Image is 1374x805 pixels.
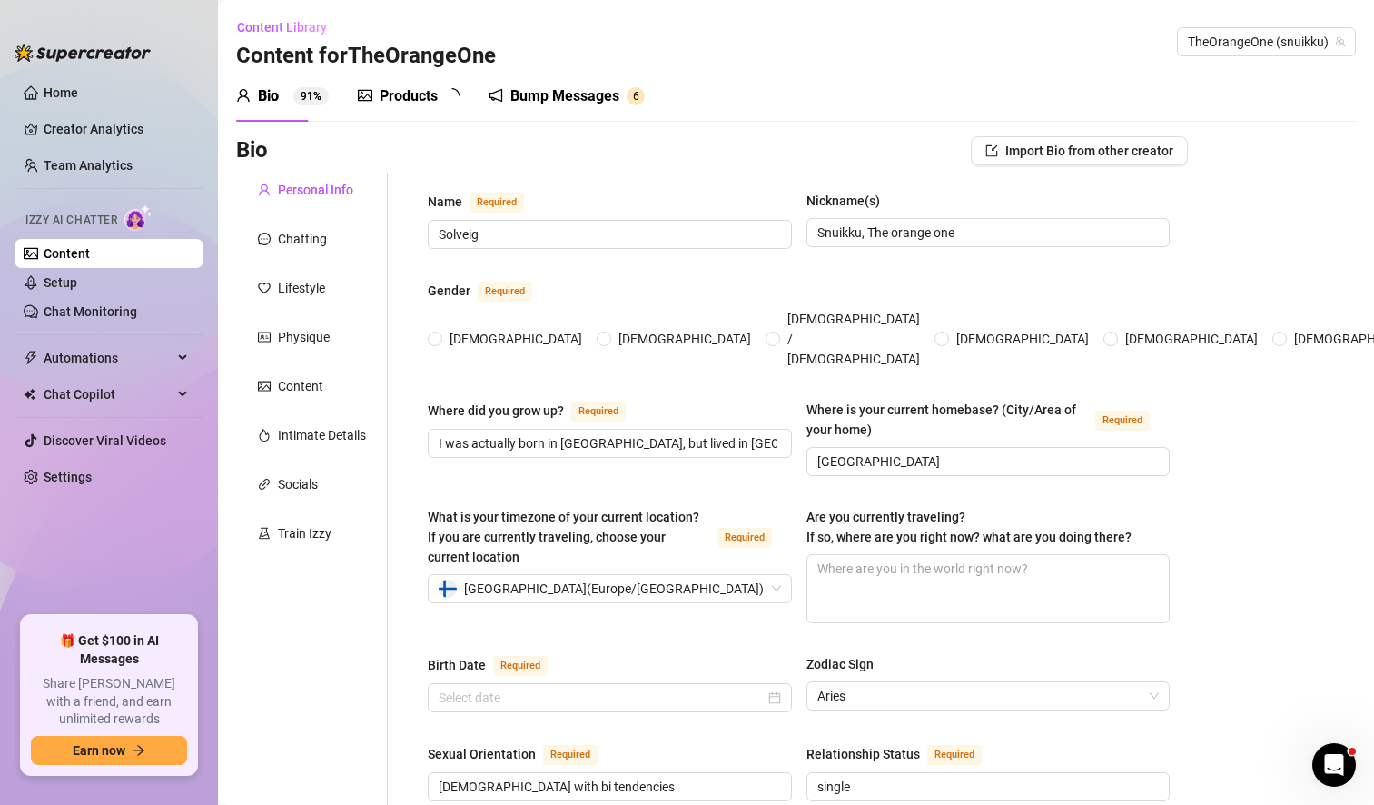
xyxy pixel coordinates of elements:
[571,402,626,422] span: Required
[278,180,353,200] div: Personal Info
[543,745,598,765] span: Required
[278,474,318,494] div: Socials
[31,736,187,765] button: Earn nowarrow-right
[428,510,699,564] span: What is your timezone of your current location? If you are currently traveling, choose your curre...
[258,429,271,442] span: fire
[439,433,777,453] input: Where did you grow up?
[817,452,1156,472] input: Where is your current homebase? (City/Area of your home)
[380,85,438,107] div: Products
[258,184,271,196] span: user
[717,528,772,548] span: Required
[985,144,998,157] span: import
[806,400,1089,440] div: Where is your current homebase? (City/Area of your home)
[278,425,366,445] div: Intimate Details
[133,744,145,757] span: arrow-right
[44,246,90,261] a: Content
[44,85,78,100] a: Home
[439,224,777,244] input: Name
[44,304,137,319] a: Chat Monitoring
[24,388,35,401] img: Chat Copilot
[258,331,271,343] span: idcard
[478,282,532,302] span: Required
[44,275,77,290] a: Setup
[236,136,268,165] h3: Bio
[949,329,1096,349] span: [DEMOGRAPHIC_DATA]
[73,743,125,758] span: Earn now
[806,400,1171,440] label: Where is your current homebase? (City/Area of your home)
[278,327,330,347] div: Physique
[817,682,1160,710] span: Aries
[439,688,765,708] input: Birth Date
[439,580,457,598] img: fi
[25,212,117,229] span: Izzy AI Chatter
[428,280,552,302] label: Gender
[237,20,327,35] span: Content Library
[464,575,764,602] span: [GEOGRAPHIC_DATA] ( Europe/[GEOGRAPHIC_DATA] )
[44,158,133,173] a: Team Analytics
[806,654,874,674] div: Zodiac Sign
[258,527,271,540] span: experiment
[439,777,777,797] input: Sexual Orientation
[806,191,893,211] label: Nickname(s)
[44,343,173,373] span: Automations
[806,743,1002,765] label: Relationship Status
[428,655,486,675] div: Birth Date
[24,351,38,365] span: thunderbolt
[236,88,251,103] span: user
[1005,144,1173,158] span: Import Bio from other creator
[428,654,568,676] label: Birth Date
[236,42,496,71] h3: Content for TheOrangeOne
[124,204,153,231] img: AI Chatter
[1095,411,1150,431] span: Required
[428,191,544,213] label: Name
[44,114,189,144] a: Creator Analytics
[806,191,880,211] div: Nickname(s)
[428,281,470,301] div: Gender
[44,433,166,448] a: Discover Viral Videos
[278,278,325,298] div: Lifestyle
[428,400,646,422] label: Where did you grow up?
[278,376,323,396] div: Content
[493,656,548,676] span: Required
[428,401,564,421] div: Where did you grow up?
[258,233,271,245] span: message
[489,88,503,103] span: notification
[627,87,645,105] sup: 6
[31,632,187,668] span: 🎁 Get $100 in AI Messages
[236,13,341,42] button: Content Library
[31,675,187,729] span: Share [PERSON_NAME] with a friend, and earn unlimited rewards
[971,136,1188,165] button: Import Bio from other creator
[444,86,461,104] span: loading
[806,744,920,764] div: Relationship Status
[428,744,536,764] div: Sexual Orientation
[442,329,589,349] span: [DEMOGRAPHIC_DATA]
[1188,28,1345,55] span: TheOrangeOne (snuikku)
[806,654,886,674] label: Zodiac Sign
[358,88,372,103] span: picture
[817,777,1156,797] input: Relationship Status
[44,470,92,484] a: Settings
[258,85,279,107] div: Bio
[1312,743,1356,787] iframe: Intercom live chat
[927,745,982,765] span: Required
[258,282,271,294] span: heart
[258,478,271,491] span: link
[1118,329,1265,349] span: [DEMOGRAPHIC_DATA]
[258,380,271,393] span: picture
[806,510,1132,544] span: Are you currently traveling? If so, where are you right now? what are you doing there?
[15,44,151,62] img: logo-BBDzfeDw.svg
[470,193,524,213] span: Required
[428,192,462,212] div: Name
[278,523,331,543] div: Train Izzy
[780,309,927,369] span: [DEMOGRAPHIC_DATA] / [DEMOGRAPHIC_DATA]
[428,743,618,765] label: Sexual Orientation
[817,223,1156,243] input: Nickname(s)
[633,90,639,103] span: 6
[1335,36,1346,47] span: team
[278,229,327,249] div: Chatting
[44,380,173,409] span: Chat Copilot
[510,85,619,107] div: Bump Messages
[293,87,329,105] sup: 91%
[611,329,758,349] span: [DEMOGRAPHIC_DATA]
